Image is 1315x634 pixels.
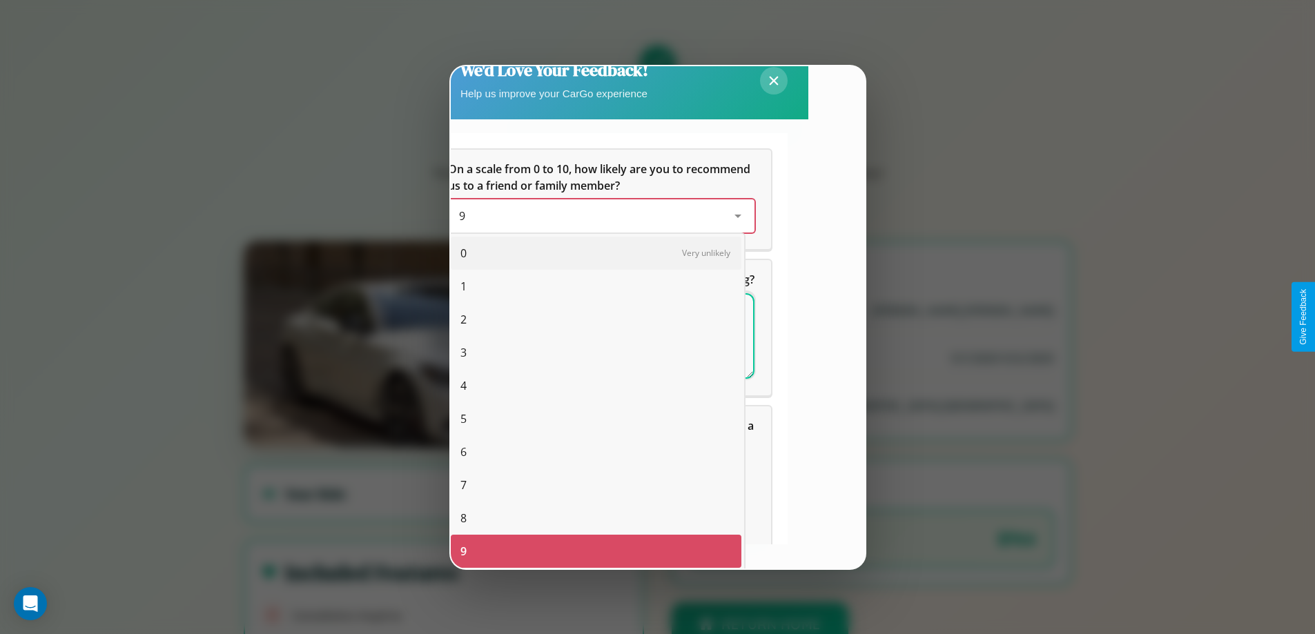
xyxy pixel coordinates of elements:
[682,247,730,259] span: Very unlikely
[460,377,467,394] span: 4
[460,344,467,361] span: 3
[460,311,467,328] span: 2
[451,237,741,270] div: 0
[460,84,648,103] p: Help us improve your CarGo experience
[460,477,467,493] span: 7
[431,150,771,249] div: On a scale from 0 to 10, how likely are you to recommend us to a friend or family member?
[451,303,741,336] div: 2
[451,535,741,568] div: 9
[451,402,741,435] div: 5
[460,510,467,526] span: 8
[451,468,741,502] div: 7
[448,161,754,194] h5: On a scale from 0 to 10, how likely are you to recommend us to a friend or family member?
[448,161,753,193] span: On a scale from 0 to 10, how likely are you to recommend us to a friend or family member?
[460,410,467,427] span: 5
[460,278,467,295] span: 1
[459,208,465,224] span: 9
[448,199,754,232] div: On a scale from 0 to 10, how likely are you to recommend us to a friend or family member?
[451,568,741,601] div: 10
[460,543,467,559] span: 9
[448,418,757,450] span: Which of the following features do you value the most in a vehicle?
[460,245,467,261] span: 0
[460,444,467,460] span: 6
[460,59,648,81] h2: We'd Love Your Feedback!
[448,272,754,287] span: What can we do to make your experience more satisfying?
[451,336,741,369] div: 3
[451,270,741,303] div: 1
[1298,289,1308,345] div: Give Feedback
[451,435,741,468] div: 6
[451,502,741,535] div: 8
[451,369,741,402] div: 4
[14,587,47,620] div: Open Intercom Messenger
